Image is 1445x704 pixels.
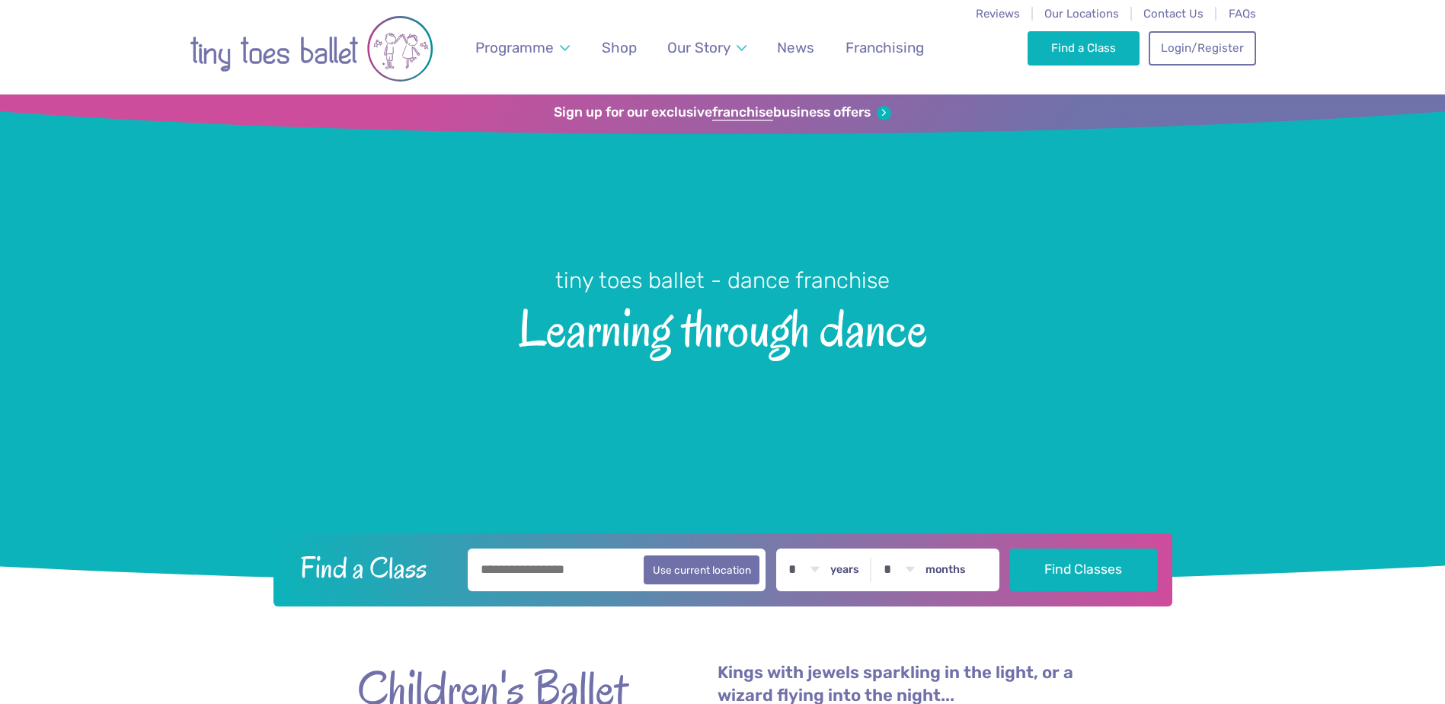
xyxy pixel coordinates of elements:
[1149,31,1255,65] a: Login/Register
[777,39,814,56] span: News
[1143,7,1204,21] a: Contact Us
[554,104,891,121] a: Sign up for our exclusivefranchisebusiness offers
[838,30,931,66] a: Franchising
[1229,7,1256,21] a: FAQs
[926,563,966,577] label: months
[1028,31,1140,65] a: Find a Class
[475,39,554,56] span: Programme
[602,39,637,56] span: Shop
[555,267,890,293] small: tiny toes ballet - dance franchise
[712,104,773,121] strong: franchise
[976,7,1020,21] a: Reviews
[830,563,859,577] label: years
[644,555,760,584] button: Use current location
[595,30,644,66] a: Shop
[770,30,822,66] a: News
[1010,549,1157,591] button: Find Classes
[660,30,754,66] a: Our Story
[288,549,457,587] h2: Find a Class
[846,39,924,56] span: Franchising
[468,30,577,66] a: Programme
[190,14,433,83] img: tiny toes ballet
[667,39,730,56] span: Our Story
[27,296,1418,357] span: Learning through dance
[1044,7,1119,21] a: Our Locations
